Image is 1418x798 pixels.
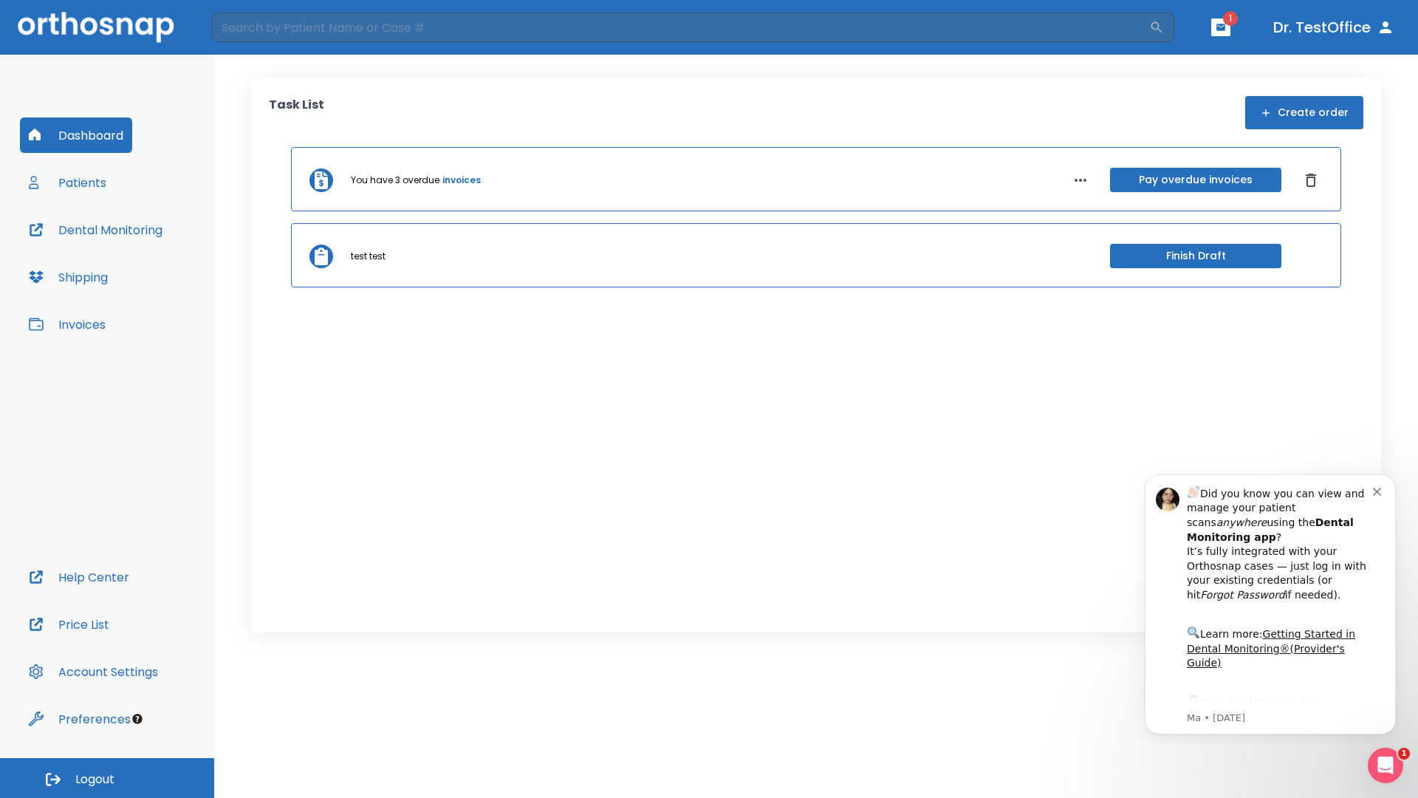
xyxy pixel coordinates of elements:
[1267,14,1400,41] button: Dr. TestOffice
[18,12,174,42] img: Orthosnap
[20,165,115,200] button: Patients
[75,771,114,788] span: Logout
[20,307,114,342] button: Invoices
[20,654,167,689] button: Account Settings
[64,250,250,264] p: Message from Ma, sent 4w ago
[20,259,117,295] button: Shipping
[20,212,171,248] button: Dental Monitoring
[250,23,262,35] button: Dismiss notification
[351,250,386,263] p: test test
[1123,461,1418,743] iframe: Intercom notifications message
[211,13,1149,42] input: Search by Patient Name or Case #
[20,559,138,595] button: Help Center
[442,174,481,187] a: invoices
[1299,168,1323,192] button: Dismiss
[20,607,118,642] button: Price List
[269,96,324,129] p: Task List
[1223,11,1238,26] span: 1
[351,174,439,187] p: You have 3 overdue
[1110,168,1281,192] button: Pay overdue invoices
[20,117,132,153] button: Dashboard
[1398,748,1410,760] span: 1
[1368,748,1403,783] iframe: Intercom live chat
[64,232,250,307] div: Download the app: | ​ Let us know if you need help getting started!
[131,712,144,726] div: Tooltip anchor
[64,236,196,262] a: App Store
[20,701,140,737] button: Preferences
[1245,96,1363,129] button: Create order
[1110,244,1281,268] button: Finish Draft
